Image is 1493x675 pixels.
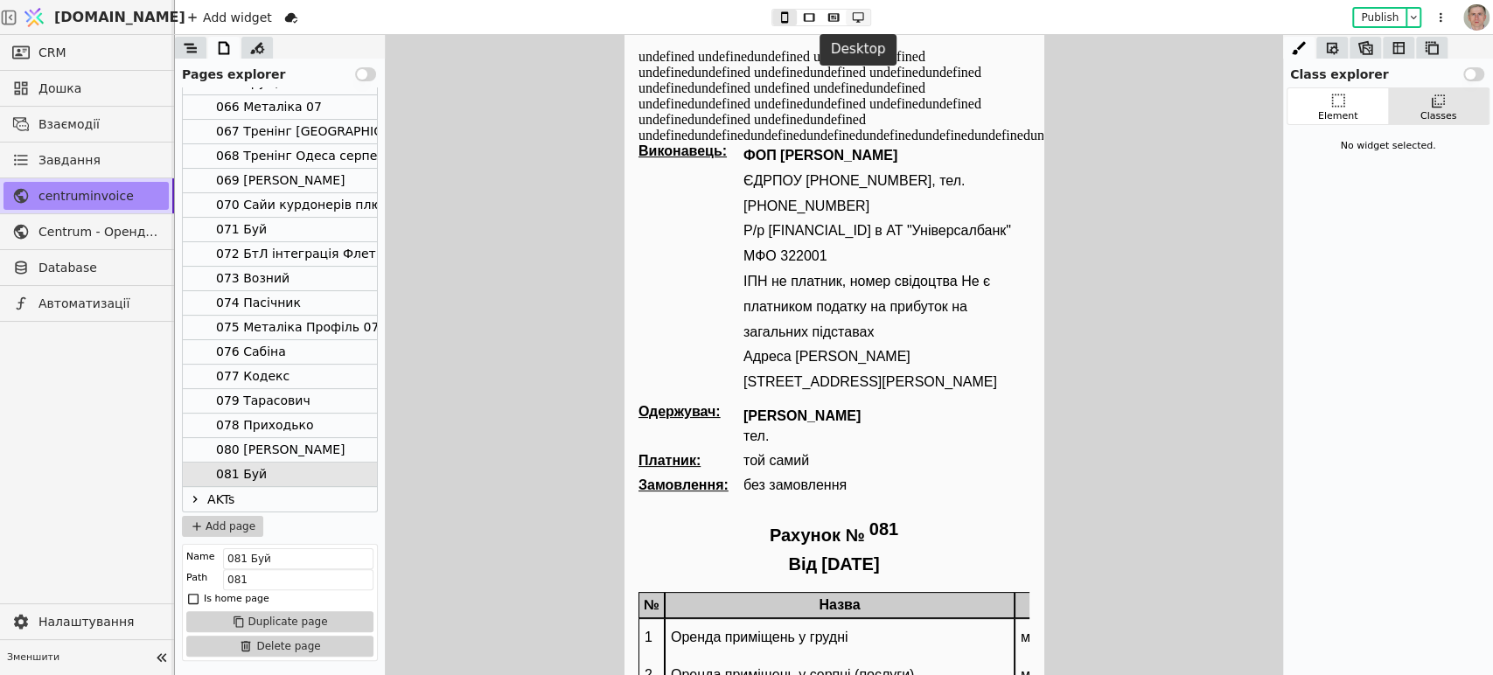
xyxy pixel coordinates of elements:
div: 071 Буй [216,218,267,241]
span: centruminvoice [38,187,160,205]
div: Од. [390,557,451,583]
button: Add page [182,516,263,537]
div: Платник: [14,418,119,434]
p: ФОП [PERSON_NAME] [119,108,405,134]
div: Від [164,519,193,539]
span: Автоматизації [38,295,160,313]
div: Оренда приміщень у грудні [41,584,389,622]
div: Виконавець: [14,108,119,124]
div: 066 Металіка 07 [183,95,377,120]
a: Centrum - Оренда офісних приміщень [3,218,169,246]
div: 075 Металіка Профіль 07 [183,316,377,340]
div: м² [391,584,450,622]
p: Адреса [PERSON_NAME][STREET_ADDRESS][PERSON_NAME] [119,310,405,360]
a: Налаштування [3,608,169,636]
a: Взаємодії [3,110,169,138]
div: 066 Металіка 07 [216,95,322,119]
img: Logo [21,1,47,34]
p: 1 [20,590,28,616]
p: ЄДРПОУ [PHONE_NUMBER], тел. [PHONE_NUMBER] [119,134,405,184]
div: 074 Пасічник [183,291,377,316]
div: Class explorer [1283,59,1493,84]
p: Рахунок № [145,484,241,516]
div: 078 Приходько [183,414,377,438]
div: 075 Металіка Профіль 07 [216,316,379,339]
div: тел. [119,393,144,409]
div: 081 Буй [183,463,377,487]
a: CRM [3,38,169,66]
div: № [14,557,40,583]
p: Р/р [FINANCIAL_ID] в АТ "Універсалбанк" МФО 322001 [119,184,405,234]
div: 067 Тренінг [GEOGRAPHIC_DATA] [DATE] [216,120,470,143]
div: 072 БтЛ інтеграція Флетшоу та ЛУН [183,242,377,267]
span: Дошка [38,80,160,98]
a: Дошка [3,74,169,102]
div: 070 Сайи курдонерів плюс форма [183,193,377,218]
span: Взаємодії [38,115,160,134]
div: Замовлення: [14,442,119,458]
img: 1560949290925-CROPPED-IMG_0201-2-.jpg [1463,4,1490,31]
div: Name [186,548,214,566]
span: Налаштування [38,613,160,631]
div: Назва [40,557,390,583]
div: 067 Тренінг [GEOGRAPHIC_DATA] [DATE] [183,120,377,144]
a: Database [3,254,169,282]
button: Delete page [186,636,373,657]
p: 2 [20,628,28,653]
button: Duplicate page [186,611,373,632]
a: Завдання [3,146,169,174]
div: 077 Кодекс [183,365,377,389]
div: Path [186,569,207,587]
div: 079 Тарасович [183,389,377,414]
div: Оренда приміщень у серпні (послуги) [41,622,389,659]
div: Element [1318,109,1358,124]
div: [DATE] [197,519,255,539]
div: 068 Тренінг Одеса серпень 2 [216,144,404,168]
div: Одержувач: [14,369,119,409]
div: 077 Кодекс [216,365,290,388]
span: Зменшити [7,651,150,665]
div: 074 Пасічник [216,291,301,315]
span: CRM [38,44,66,62]
div: Add widget [182,7,277,28]
div: той самий [119,418,185,434]
div: 068 Тренінг Одеса серпень 2 [183,144,377,169]
span: [DOMAIN_NAME] [54,7,185,28]
a: Автоматизації [3,289,169,317]
a: [DOMAIN_NAME] [17,1,175,34]
div: [PERSON_NAME] [119,373,236,389]
p: ІПН не платник, номер свідоцтва Не є платником податку на прибуток на загальних підставах [119,234,405,310]
div: 078 Приходько [216,414,314,437]
div: Is home page [204,590,269,608]
div: 081 Буй [216,463,267,486]
div: 069 [PERSON_NAME] [216,169,345,192]
div: 073 Возний [183,267,377,291]
div: 080 [PERSON_NAME] [183,438,377,463]
div: 070 Сайи курдонерів плюс форма [216,193,435,217]
div: 076 Сабіна [183,340,377,365]
div: Pages explorer [175,59,385,84]
div: 079 Тарасович [216,389,310,413]
div: 076 Сабіна [216,340,286,364]
div: AKTs [207,487,234,511]
div: 071 Буй [183,218,377,242]
a: centruminvoice [3,182,169,210]
button: Publish [1354,9,1406,26]
div: No widget selected. [1287,132,1490,161]
div: AKTs [183,487,377,511]
div: без замовлення [119,442,222,458]
div: м² [391,622,450,659]
div: 073 Возний [216,267,290,290]
div: 081 [245,484,274,516]
span: Завдання [38,151,101,170]
div: 072 БтЛ інтеграція Флетшоу та ЛУН [216,242,450,266]
div: 069 [PERSON_NAME] [183,169,377,193]
div: Classes [1420,109,1456,124]
span: Database [38,259,160,277]
div: 080 [PERSON_NAME] [216,438,345,462]
span: Centrum - Оренда офісних приміщень [38,223,160,241]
